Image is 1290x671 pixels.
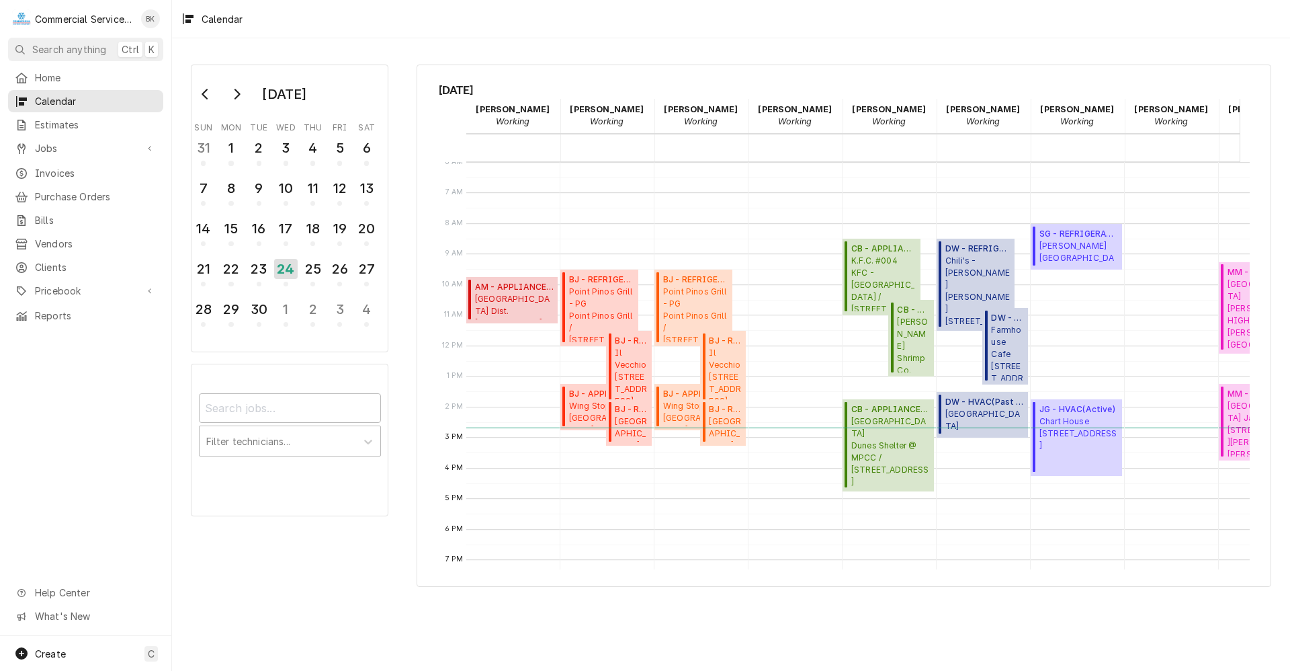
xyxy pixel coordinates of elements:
span: C [148,647,155,661]
span: [PERSON_NAME] Shrimp Co. [STREET_ADDRESS] [897,316,930,372]
div: 28 [193,299,214,319]
span: Invoices [35,166,157,180]
span: Chili's - [PERSON_NAME] [PERSON_NAME] [STREET_ADDRESS][PERSON_NAME] [945,255,1010,327]
strong: [PERSON_NAME] [852,104,926,114]
strong: [PERSON_NAME] [476,104,550,114]
div: C [12,9,31,28]
span: Search anything [32,42,106,56]
span: Point Pinos Grill - PG Point Pinos Grill / [STREET_ADDRESS] [569,286,634,342]
div: [Service] DW - REFRIGERATION Farmhouse Cafe 615 San Benito St. #D, Hollister, CA 95023 ID: JOB-96... [982,308,1028,385]
span: 7 PM [442,554,467,565]
em: Working [590,116,623,126]
span: DW - REFRIGERATION ( Finalized ) [945,243,1010,255]
span: 7 AM [442,187,467,198]
strong: [PERSON_NAME] [758,104,832,114]
span: Clients [35,260,157,274]
div: BJ - REFRIGERATION(Active)[GEOGRAPHIC_DATA][PERSON_NAME] - FS[GEOGRAPHIC_DATA][PERSON_NAME] / [ST... [606,399,652,445]
span: BJ - REFRIGERATION ( Finalized ) [709,335,742,347]
strong: [PERSON_NAME] [946,104,1020,114]
div: AM - APPLIANCE(Active)[GEOGRAPHIC_DATA] Dist.[PERSON_NAME][GEOGRAPHIC_DATA] / [STREET_ADDRESS][PE... [466,277,558,323]
div: 19 [329,219,350,239]
div: BJ - REFRIGERATION(Finalized)Point Pinos Grill - PGPoint Pinos Grill / [STREET_ADDRESS] [560,270,638,346]
a: Home [8,67,163,89]
span: Vendors [35,237,157,251]
div: BJ - APPLIANCE(Finalized)Wing Stop - [GEOGRAPHIC_DATA][STREET_ADDRESS] [654,384,732,430]
div: 12 [329,178,350,198]
span: BJ - REFRIGERATION ( Finalized ) [615,335,648,347]
span: 9 AM [441,248,467,259]
span: 3 PM [441,432,467,442]
span: [PERSON_NAME][GEOGRAPHIC_DATA] - [GEOGRAPHIC_DATA] [STREET_ADDRESS] [1039,240,1118,266]
div: 4 [356,299,377,319]
span: CB - REFRIGERATION ( Active ) [897,304,930,316]
div: [Service] BJ - REFRIGERATION Il Vecchio 110 Central Ave, Pacific Grove, CA 93950 ID: JOB-9658 Sta... [606,331,652,407]
span: 6 AM [441,157,467,167]
span: 10 AM [439,279,467,290]
div: 13 [356,178,377,198]
div: [Service] BJ - REFRIGERATION Il Vecchio 110 Central Ave, Pacific Grove, CA 93950 ID: JOB-9658 Sta... [700,331,746,407]
div: [Service] BJ - APPLIANCE Wing Stop - South Main 1130 S Main St, Salinas, CA 93901 ID: JOB-9666 St... [560,384,638,430]
div: 15 [220,219,241,239]
span: 8 AM [441,218,467,229]
div: [DATE] [257,83,311,106]
div: 5 [329,138,350,158]
span: Farmhouse Cafe [STREET_ADDRESS][PERSON_NAME] [991,324,1024,381]
span: [GEOGRAPHIC_DATA][PERSON_NAME] - FS [GEOGRAPHIC_DATA][PERSON_NAME] / [STREET_ADDRESS][PERSON_NAME] [615,416,648,441]
em: Working [1154,116,1188,126]
div: Audie Murphy - Working [466,99,560,132]
div: BJ - REFRIGERATION(Finalized)Il Vecchio[STREET_ADDRESS] [700,331,746,407]
span: 4 PM [441,463,467,473]
span: 5 PM [441,493,467,504]
span: BJ - REFRIGERATION ( Finalized ) [569,274,634,286]
th: Tuesday [245,118,272,134]
span: Purchase Orders [35,190,157,204]
th: Wednesday [272,118,299,134]
div: 20 [356,219,377,239]
span: JG - HVAC ( Active ) [1039,403,1118,416]
span: [GEOGRAPHIC_DATA] Dist. [PERSON_NAME][GEOGRAPHIC_DATA] / [STREET_ADDRESS][PERSON_NAME] [475,293,554,319]
div: 21 [193,259,214,279]
div: CB - APPLIANCE(Finalized)K.F.C. #004KFC - [GEOGRAPHIC_DATA] / [STREET_ADDRESS] [843,239,920,315]
div: 14 [193,219,214,239]
div: Calendar Day Picker [191,65,388,352]
div: DW - REFRIGERATION(Past Due)Farmhouse Cafe[STREET_ADDRESS][PERSON_NAME] [982,308,1028,385]
div: John Key - Working [1125,99,1219,132]
em: Working [1060,116,1094,126]
span: AM - APPLIANCE ( Active ) [475,281,554,293]
a: Purchase Orders [8,186,163,208]
span: BJ - REFRIGERATION ( Active ) [615,403,648,416]
a: Go to Help Center [8,582,163,604]
div: 31 [193,138,214,158]
span: Bills [35,213,157,227]
span: [DATE] [439,81,1250,99]
a: Estimates [8,114,163,136]
div: 10 [275,178,296,198]
div: 26 [329,259,350,279]
a: Vendors [8,233,163,255]
div: BJ - REFRIGERATION(Finalized)Il Vecchio[STREET_ADDRESS] [606,331,652,407]
div: 1 [275,299,296,319]
span: Ctrl [122,42,139,56]
div: 27 [356,259,377,279]
a: Go to Jobs [8,137,163,159]
div: BJ - REFRIGERATION(Finalized)Point Pinos Grill - PGPoint Pinos Grill / [STREET_ADDRESS] [654,270,732,346]
em: Working [778,116,812,126]
em: Working [684,116,718,126]
span: DW - HVAC ( Past Due ) [945,396,1024,408]
span: Wing Stop - [GEOGRAPHIC_DATA] [STREET_ADDRESS] [663,400,728,426]
th: Saturday [353,118,380,134]
span: BJ - APPLIANCE ( Finalized ) [569,388,634,400]
a: Go to Pricebook [8,280,163,302]
a: Go to What's New [8,605,163,627]
span: [GEOGRAPHIC_DATA][PERSON_NAME] - [GEOGRAPHIC_DATA] [GEOGRAPHIC_DATA] - Elementary / [STREET_ADDRE... [945,408,1024,434]
span: Estimates [35,118,157,132]
em: Working [966,116,1000,126]
div: [Service] CB - APPLIANCE Monterey Peninsula Country Club Dunes Shelter @ MPCC / 2940 Old 17 Mile ... [843,399,935,491]
div: 24 [274,259,298,279]
a: Reports [8,305,163,327]
span: 6 PM [441,524,467,535]
span: 11 AM [441,309,467,320]
span: Chart House [STREET_ADDRESS] [1039,416,1118,452]
span: Create [35,648,66,660]
span: BJ - REFRIGERATION ( Finalized ) [663,274,728,286]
